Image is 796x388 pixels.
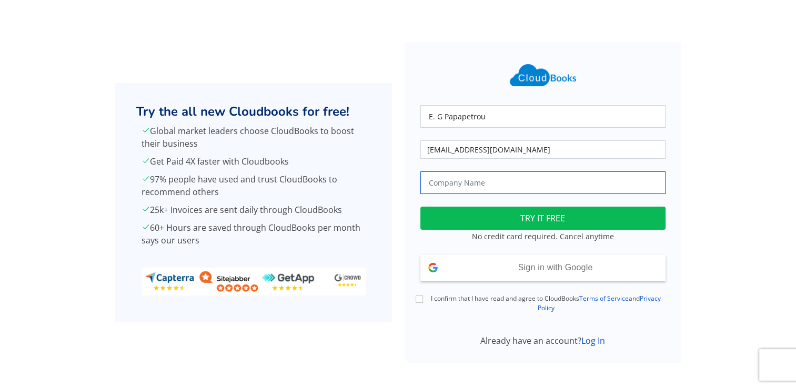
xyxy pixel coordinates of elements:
[136,104,371,119] h2: Try the all new Cloudbooks for free!
[427,294,666,313] label: I confirm that I have read and agree to CloudBooks and
[581,335,605,346] a: Log In
[142,155,366,168] p: Get Paid 4X faster with Cloudbooks
[503,58,582,93] img: Cloudbooks Logo
[420,105,666,128] input: Your Name
[538,294,661,312] a: Privacy Policy
[518,263,593,272] span: Sign in with Google
[579,294,629,303] a: Terms of Service
[142,268,366,295] img: ratings_banner.png
[414,334,672,347] div: Already have an account?
[420,140,666,159] input: Your Email
[142,173,366,198] p: 97% people have used and trust CloudBooks to recommend others
[472,231,614,241] small: No credit card required. Cancel anytime
[142,221,366,247] p: 60+ Hours are saved through CloudBooks per month says our users
[142,125,366,150] p: Global market leaders choose CloudBooks to boost their business
[420,171,666,194] input: Company Name
[420,207,666,230] button: TRY IT FREE
[142,203,366,216] p: 25k+ Invoices are sent daily through CloudBooks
